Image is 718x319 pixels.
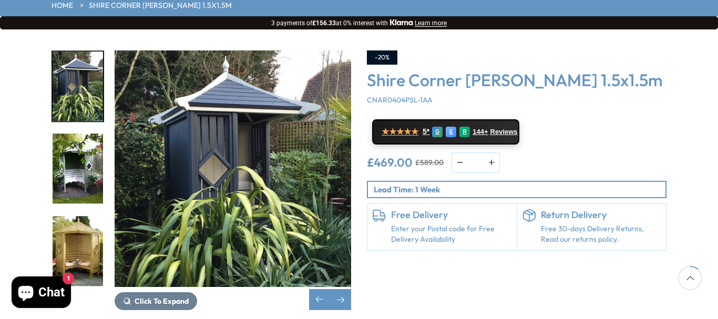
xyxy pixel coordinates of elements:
a: HOME [52,1,73,11]
div: R [459,127,470,137]
div: Previous slide [309,289,330,310]
h6: Free Delivery [391,209,511,221]
div: 5 / 14 [52,50,104,122]
div: 5 / 14 [115,50,351,310]
img: CornerArbour_7_3ee9eac6-8220-4793-922a-41a6a2e9254c_200x200.jpg [53,134,103,204]
div: -20% [367,50,397,65]
span: Click To Expand [135,296,189,306]
a: Shire Corner [PERSON_NAME] 1.5x1.5m [89,1,232,11]
div: Next slide [330,289,351,310]
div: E [446,127,456,137]
a: Enter your Postal code for Free Delivery Availability [391,224,511,244]
div: G [432,127,443,137]
p: Free 30-days Delivery Returns, Read our returns policy. [541,224,661,244]
span: CNAR0404PSL-1AA [367,95,433,105]
span: ★★★★★ [382,127,418,137]
button: Click To Expand [115,292,197,310]
ins: £469.00 [367,157,413,168]
span: 144+ [473,128,488,136]
p: Lead Time: 1 Week [374,184,665,195]
div: 6 / 14 [52,133,104,205]
span: Reviews [490,128,518,136]
h6: Return Delivery [541,209,661,221]
h3: Shire Corner [PERSON_NAME] 1.5x1.5m [367,70,666,90]
img: CornerArbour_6_84fe0f49-0820-477c-9282-6f4f68c05e2c_200x200.jpg [53,52,103,121]
inbox-online-store-chat: Shopify online store chat [8,276,74,311]
del: £589.00 [415,159,444,166]
a: ★★★★★ 5* G E R 144+ Reviews [372,119,519,145]
div: 7 / 14 [52,215,104,287]
img: CornerArbour_1ef1c273-0399-4877-a335-24417316467d_200x200.jpg [53,216,103,286]
img: Shire Corner Arbour 1.5x1.5m - Best Shed [115,50,351,287]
